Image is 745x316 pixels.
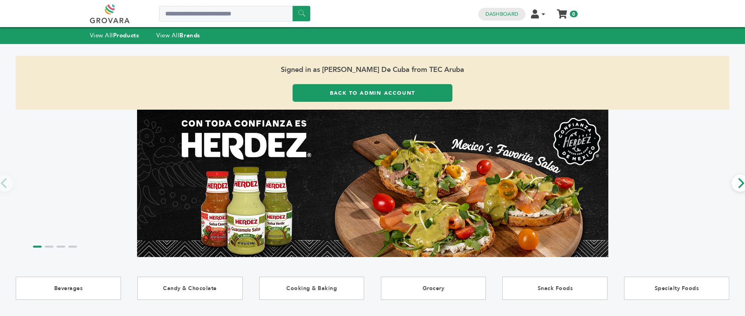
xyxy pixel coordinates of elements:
a: Grocery [381,277,486,300]
a: Snack Foods [502,277,608,300]
strong: Brands [179,31,200,39]
a: Back to Admin Account [293,84,452,102]
li: Page dot 1 [33,246,42,248]
a: My Cart [557,7,566,15]
input: Search a product or brand... [159,6,310,22]
li: Page dot 3 [57,246,65,248]
a: Beverages [16,277,121,300]
img: Marketplace Top Banner 1 [137,110,608,257]
strong: Products [113,31,139,39]
a: View AllProducts [90,31,139,39]
a: Candy & Chocolate [137,277,243,300]
a: Specialty Foods [624,277,729,300]
li: Page dot 2 [45,246,53,248]
li: Page dot 4 [68,246,77,248]
span: Signed in as [PERSON_NAME] De Cuba from TEC Aruba [16,56,729,84]
a: Cooking & Baking [259,277,364,300]
span: 0 [570,11,577,17]
a: View AllBrands [156,31,200,39]
a: Dashboard [485,11,518,18]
